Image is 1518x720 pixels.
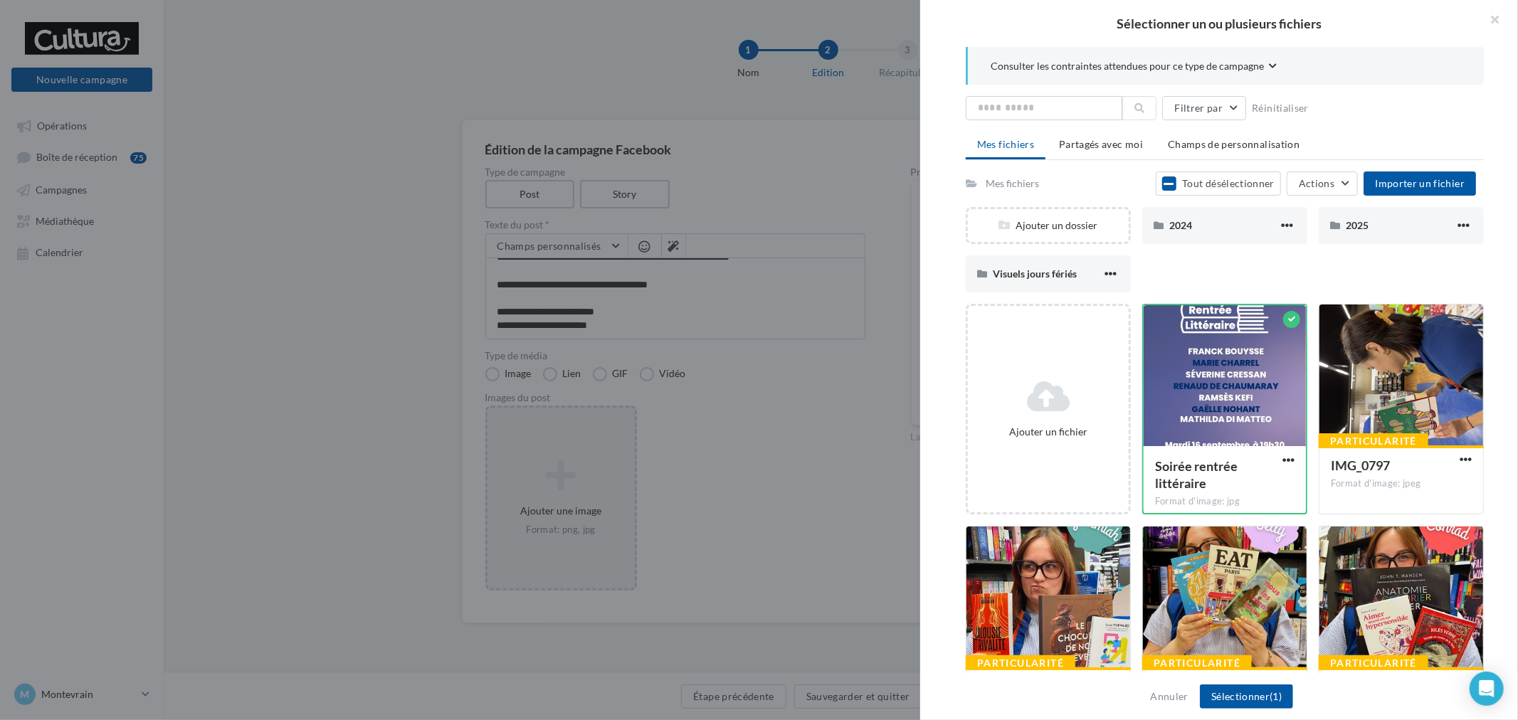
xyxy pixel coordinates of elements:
div: Particularité [1142,655,1252,671]
div: Mes fichiers [986,176,1039,191]
button: Filtrer par [1162,96,1246,120]
span: Soirée rentrée littéraire [1155,458,1238,491]
span: (1) [1270,690,1282,702]
span: IMG_0797 [1331,457,1390,473]
button: Sélectionner(1) [1200,684,1293,709]
div: Particularité [966,655,1075,671]
span: Importer un fichier [1375,177,1465,189]
button: Importer un fichier [1364,171,1476,196]
button: Annuler [1145,688,1194,705]
button: Réinitialiser [1246,100,1314,117]
span: Champs de personnalisation [1168,138,1300,150]
span: Actions [1299,177,1334,189]
div: Format d'image: jpg [1155,495,1295,508]
button: Actions [1287,171,1358,196]
button: Consulter les contraintes attendues pour ce type de campagne [991,58,1277,76]
span: Visuels jours fériés [993,268,1077,280]
span: 2025 [1346,219,1369,231]
div: Particularité [1319,655,1428,671]
span: Consulter les contraintes attendues pour ce type de campagne [991,59,1264,73]
div: Format d'image: jpeg [1331,477,1472,490]
span: 2024 [1169,219,1192,231]
span: Mes fichiers [977,138,1034,150]
h2: Sélectionner un ou plusieurs fichiers [943,17,1495,30]
div: Ajouter un fichier [974,425,1123,439]
div: Particularité [1319,433,1428,449]
div: Open Intercom Messenger [1470,672,1504,706]
button: Tout désélectionner [1156,171,1281,196]
span: Partagés avec moi [1059,138,1143,150]
div: Ajouter un dossier [968,218,1129,233]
